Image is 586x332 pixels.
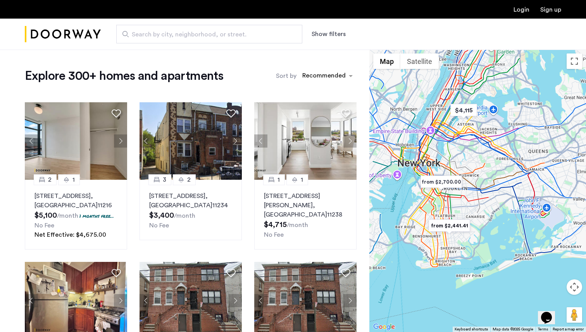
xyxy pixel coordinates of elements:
button: Next apartment [343,294,357,307]
button: Show street map [373,53,400,69]
label: Sort by [276,71,296,81]
span: Net Effective: $4,675.00 [34,232,106,238]
button: Previous apartment [140,294,153,307]
a: Terms (opens in new tab) [538,327,548,332]
button: Previous apartment [254,294,267,307]
button: Keyboard shortcuts [455,327,488,332]
div: from $2,700.00 [417,173,465,191]
input: Apartment Search [116,25,302,43]
img: 2016_638484540295233130.jpeg [140,102,242,180]
button: Previous apartment [25,134,38,148]
span: 2 [48,175,52,184]
a: 21[STREET_ADDRESS], [GEOGRAPHIC_DATA]112161 months free...No FeeNet Effective: $4,675.00 [25,180,127,249]
button: Next apartment [229,294,242,307]
button: Show satellite imagery [400,53,439,69]
button: Next apartment [229,134,242,148]
a: Login [514,7,529,13]
a: 11[STREET_ADDRESS][PERSON_NAME], [GEOGRAPHIC_DATA]11238No Fee [254,180,357,249]
h1: Explore 300+ homes and apartments [25,68,223,84]
button: Show or hide filters [312,29,346,39]
img: 2016_638673975962267132.jpeg [25,102,127,180]
p: [STREET_ADDRESS][PERSON_NAME] 11238 [264,191,347,219]
span: $3,400 [149,212,174,219]
p: 1 months free... [79,213,114,219]
button: Previous apartment [25,294,38,307]
img: 2016_638666715889771230.jpeg [254,102,357,180]
img: Google [371,322,397,332]
span: 1 [301,175,303,184]
a: Registration [540,7,561,13]
button: Map camera controls [567,279,582,295]
a: Open this area in Google Maps (opens a new window) [371,322,397,332]
img: logo [25,20,101,49]
div: $4,115 [447,101,480,119]
a: 32[STREET_ADDRESS], [GEOGRAPHIC_DATA]11234No Fee [140,180,242,240]
span: No Fee [264,232,284,238]
button: Next apartment [114,134,127,148]
span: 1 [277,175,280,184]
span: Map data ©2025 Google [493,327,533,331]
sub: /month [57,213,78,219]
sub: /month [174,213,195,219]
button: Next apartment [114,294,127,307]
a: Report a map error [553,327,584,332]
div: Recommended [301,71,346,82]
span: No Fee [149,222,169,229]
p: [STREET_ADDRESS] 11234 [149,191,232,210]
span: $4,715 [264,221,287,229]
span: No Fee [34,222,54,229]
button: Next apartment [343,134,357,148]
span: 2 [187,175,191,184]
p: [STREET_ADDRESS] 11216 [34,191,117,210]
span: 1 [72,175,75,184]
span: 3 [163,175,166,184]
a: Cazamio Logo [25,20,101,49]
iframe: chat widget [538,301,563,324]
span: $5,100 [34,212,57,219]
button: Toggle fullscreen view [567,53,582,69]
button: Drag Pegman onto the map to open Street View [567,307,582,323]
span: Search by city, neighborhood, or street. [132,30,281,39]
ng-select: sort-apartment [298,69,357,83]
div: from $2,441.41 [426,217,473,234]
button: Previous apartment [254,134,267,148]
sub: /month [287,222,308,228]
button: Previous apartment [140,134,153,148]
